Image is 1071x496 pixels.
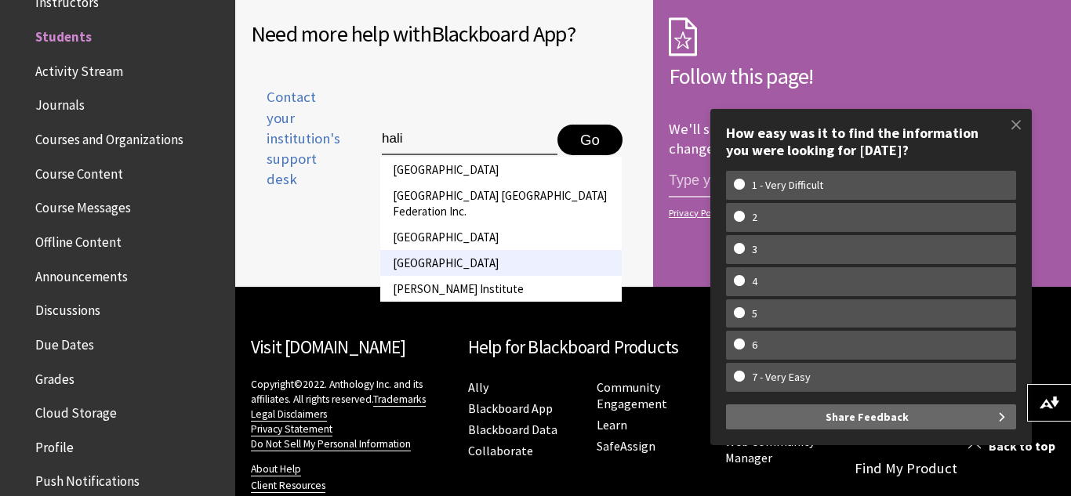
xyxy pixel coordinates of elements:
button: Go [557,125,623,156]
span: Blackboard App [431,20,567,48]
a: Community Engagement [597,379,667,412]
span: Share Feedback [826,404,909,429]
li: [GEOGRAPHIC_DATA] [380,250,622,276]
span: Course Content [35,161,123,182]
img: Subscription Icon [669,17,697,56]
w-span: 4 [734,275,775,288]
span: Discussions [35,297,100,318]
span: Course Messages [35,195,131,216]
w-span: 1 - Very Difficult [734,179,841,192]
a: Collaborate [468,443,533,459]
a: Legal Disclaimers [251,407,327,422]
a: Privacy Policy [669,208,1051,219]
li: [GEOGRAPHIC_DATA] [380,224,622,250]
a: Client Resources [251,479,325,493]
w-span: 5 [734,307,775,320]
input: email address [669,165,904,197]
span: Offline Content [35,229,122,250]
a: Web Community Manager [725,433,815,466]
span: Push Notifications [35,469,140,490]
ul: autocomplete school names [380,157,622,302]
span: Students [35,24,92,45]
div: How easy was it to find the information you were looking for [DATE]? [726,125,1016,158]
span: Announcements [35,263,128,284]
a: Learn [597,417,627,433]
a: Do Not Sell My Personal Information [251,437,411,451]
a: Find My Product [855,459,957,477]
a: Blackboard Data [468,422,557,438]
a: Visit [DOMAIN_NAME] [251,335,405,358]
a: SafeAssign [597,438,655,454]
input: Type institution name to get support [382,125,557,156]
a: Privacy Statement [251,422,332,436]
a: About Help [251,462,301,476]
a: Blackboard App [468,400,553,417]
span: Due Dates [35,331,94,353]
span: Grades [35,366,74,387]
span: Profile [35,434,74,455]
p: We'll send you an email each time we make an important change. [669,120,1025,157]
li: [GEOGRAPHIC_DATA] [GEOGRAPHIC_DATA] Federation Inc. [380,183,622,223]
a: Trademarks [373,393,426,407]
h2: Need more help with ? [251,17,637,50]
w-span: 6 [734,339,775,352]
a: Ally [468,379,488,396]
h2: Follow this page! [669,60,1055,92]
span: Journals [35,92,85,114]
a: Back to top [957,432,1071,461]
li: [GEOGRAPHIC_DATA] [380,157,622,183]
h2: Help for Blackboard Products [468,334,839,361]
span: Activity Stream [35,58,123,79]
w-span: 3 [734,243,775,256]
span: Courses and Organizations [35,126,183,147]
span: Cloud Storage [35,400,117,421]
span: Contact your institution's support desk [251,87,346,190]
w-span: 2 [734,211,775,224]
p: Copyright©2022. Anthology Inc. and its affiliates. All rights reserved. [251,377,452,451]
li: [PERSON_NAME] Institute [380,276,622,302]
w-span: 7 - Very Easy [734,371,829,384]
button: Share Feedback [726,404,1016,429]
a: Contact your institution's support desk [251,87,346,208]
